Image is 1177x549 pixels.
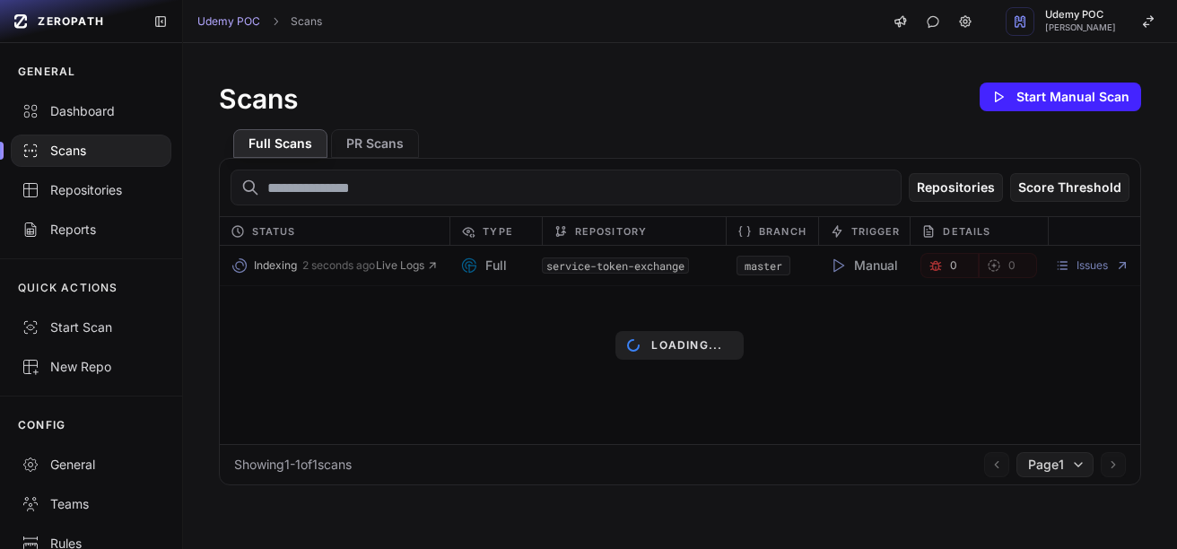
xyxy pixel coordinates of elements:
[1045,10,1116,20] span: Udemy POC
[483,221,512,242] span: Type
[575,221,647,242] span: Repository
[331,129,419,158] button: PR Scans
[22,358,161,376] div: New Repo
[233,129,327,158] button: Full Scans
[980,83,1141,111] button: Start Manual Scan
[219,83,298,115] h1: Scans
[18,65,75,79] p: GENERAL
[18,418,65,432] p: CONFIG
[22,102,161,120] div: Dashboard
[234,456,352,474] div: Showing 1 - 1 of 1 scans
[1010,173,1129,202] button: Score Threshold
[291,14,322,29] a: Scans
[22,142,161,160] div: Scans
[943,221,990,242] span: Details
[759,221,806,242] span: Branch
[22,456,161,474] div: General
[18,281,118,295] p: QUICK ACTIONS
[22,495,161,513] div: Teams
[197,14,322,29] nav: breadcrumb
[1028,456,1064,474] span: Page 1
[269,15,282,28] svg: chevron right,
[22,221,161,239] div: Reports
[22,181,161,199] div: Repositories
[851,221,901,242] span: Trigger
[1016,452,1094,477] button: Page1
[38,14,104,29] span: ZEROPATH
[197,14,260,29] a: Udemy POC
[651,338,722,353] p: Loading...
[909,173,1003,202] button: Repositories
[252,221,296,242] span: Status
[1045,23,1116,32] span: [PERSON_NAME]
[22,318,161,336] div: Start Scan
[7,7,139,36] a: ZEROPATH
